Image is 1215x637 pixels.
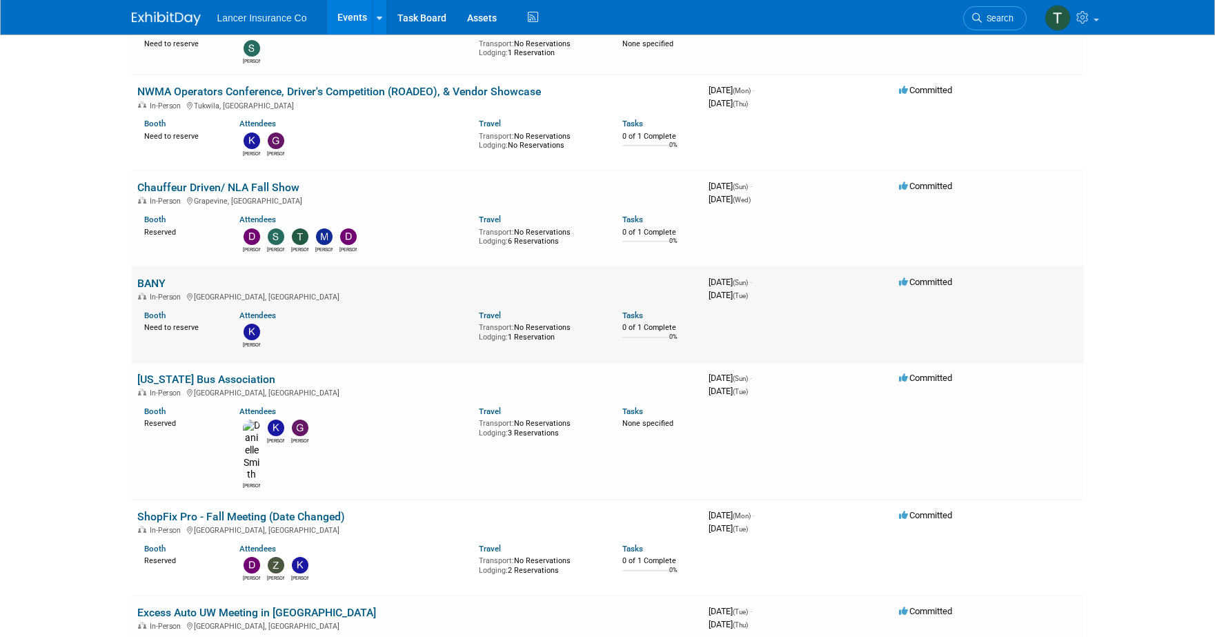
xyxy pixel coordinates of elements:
span: Committed [899,85,952,95]
img: In-Person Event [138,293,146,300]
a: NWMA Operators Conference, Driver's Competition (ROADEO), & Vendor Showcase [137,85,541,98]
div: [GEOGRAPHIC_DATA], [GEOGRAPHIC_DATA] [137,620,698,631]
div: No Reservations 3 Reservations [479,416,602,438]
a: Attendees [239,544,276,553]
span: [DATE] [709,181,752,191]
img: Terrence Forrest [1045,5,1071,31]
img: Steven O'Shea [244,40,260,57]
span: [DATE] [709,277,752,287]
span: Transport: [479,228,514,237]
img: Kimberlee Bissegger [244,133,260,149]
td: 0% [669,567,678,585]
img: Genevieve Clayton [268,133,284,149]
span: - [750,277,752,287]
div: Need to reserve [144,320,219,333]
span: In-Person [150,197,185,206]
div: No Reservations 2 Reservations [479,553,602,575]
span: In-Person [150,101,185,110]
span: (Sun) [733,375,748,382]
a: Travel [479,215,501,224]
img: In-Person Event [138,389,146,395]
a: Attendees [239,311,276,320]
span: Lodging: [479,333,508,342]
span: [DATE] [709,194,751,204]
span: [DATE] [709,85,755,95]
div: Terrence Forrest [291,245,308,253]
div: Reserved [144,416,219,429]
div: Dana Turilli [339,245,357,253]
a: Booth [144,119,166,128]
span: [DATE] [709,386,748,396]
span: In-Person [150,389,185,398]
div: No Reservations 1 Reservation [479,37,602,58]
span: (Mon) [733,512,751,520]
span: Committed [899,277,952,287]
span: Committed [899,181,952,191]
a: Tasks [622,544,643,553]
div: Matt Mushorn [315,245,333,253]
a: Travel [479,406,501,416]
a: [US_STATE] Bus Association [137,373,275,386]
span: Transport: [479,419,514,428]
span: - [753,85,755,95]
img: Kenneth Anthony [244,324,260,340]
div: Reserved [144,553,219,566]
a: Attendees [239,26,276,36]
img: In-Person Event [138,197,146,204]
div: Kimberlee Bissegger [243,149,260,157]
div: Need to reserve [144,129,219,141]
div: Zachary Koster [267,574,284,582]
img: Danielle Smith [243,420,260,481]
span: [DATE] [709,373,752,383]
span: Lodging: [479,141,508,150]
img: In-Person Event [138,101,146,108]
img: Matt Mushorn [316,228,333,245]
span: [DATE] [709,523,748,533]
a: Tasks [622,406,643,416]
td: 0% [669,237,678,256]
span: Lodging: [479,237,508,246]
div: [GEOGRAPHIC_DATA], [GEOGRAPHIC_DATA] [137,386,698,398]
span: (Tue) [733,525,748,533]
span: (Tue) [733,292,748,300]
a: Tasks [622,215,643,224]
span: - [750,606,752,616]
a: Attendees [239,119,276,128]
span: In-Person [150,526,185,535]
span: [DATE] [709,510,755,520]
div: Dennis Kelly [243,574,260,582]
span: Search [982,13,1014,23]
img: Dennis Kelly [244,228,260,245]
div: 0 of 1 Complete [622,323,698,333]
div: No Reservations 6 Reservations [479,225,602,246]
div: 0 of 1 Complete [622,228,698,237]
span: [DATE] [709,290,748,300]
a: Tasks [622,311,643,320]
span: Committed [899,373,952,383]
span: (Sun) [733,279,748,286]
div: Genevieve Clayton [267,149,284,157]
a: Tasks [622,119,643,128]
span: (Mon) [733,87,751,95]
div: Dennis Kelly [243,245,260,253]
span: In-Person [150,293,185,302]
span: Committed [899,606,952,616]
div: [GEOGRAPHIC_DATA], [GEOGRAPHIC_DATA] [137,291,698,302]
img: ExhibitDay [132,12,201,26]
a: Travel [479,311,501,320]
img: kathy egan [292,557,308,574]
span: [DATE] [709,619,748,629]
span: Committed [899,510,952,520]
a: ShopFix Pro - Fall Meeting (Date Changed) [137,510,345,523]
span: - [753,510,755,520]
span: Lodging: [479,429,508,438]
a: Search [963,6,1027,30]
div: Genevieve Clayton [291,436,308,444]
a: Chauffeur Driven/ NLA Fall Show [137,181,299,194]
div: Tukwila, [GEOGRAPHIC_DATA] [137,99,698,110]
span: - [750,181,752,191]
span: - [750,373,752,383]
span: (Thu) [733,621,748,629]
a: Attendees [239,406,276,416]
span: Lodging: [479,48,508,57]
